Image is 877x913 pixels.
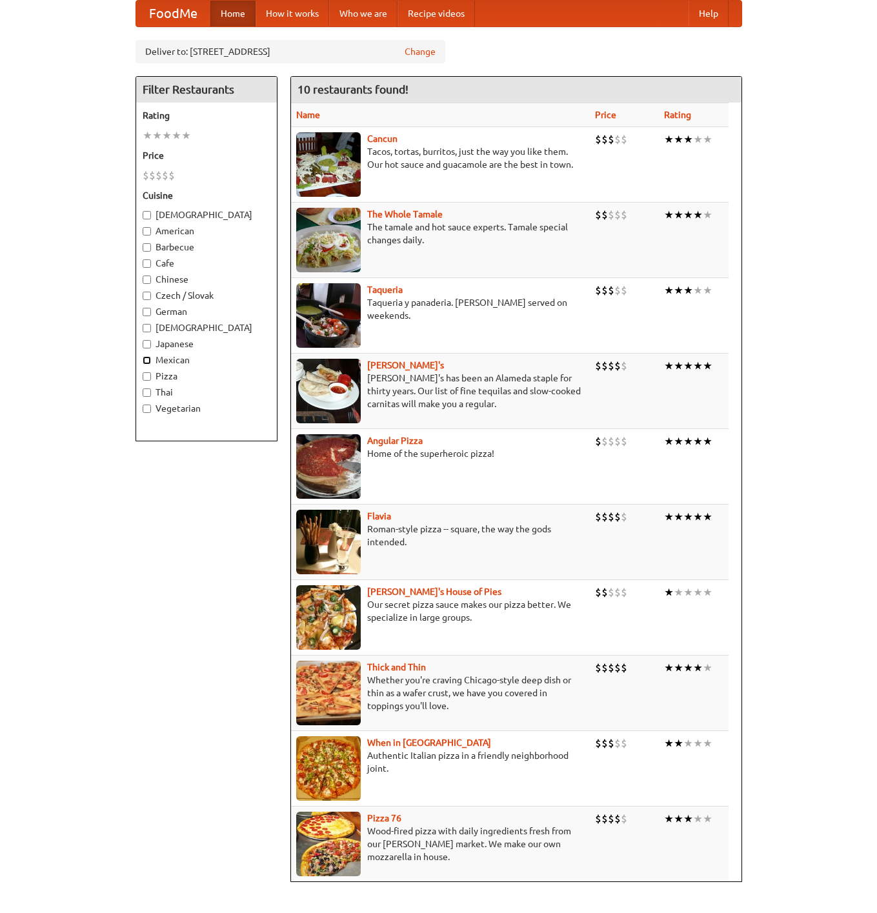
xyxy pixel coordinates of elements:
li: ★ [143,128,152,143]
li: $ [601,132,608,146]
li: ★ [703,585,712,599]
li: ★ [703,812,712,826]
li: $ [601,510,608,524]
li: ★ [703,510,712,524]
label: Barbecue [143,241,270,254]
li: $ [595,132,601,146]
li: $ [601,661,608,675]
li: $ [156,168,162,183]
li: $ [162,168,168,183]
li: $ [621,736,627,750]
input: [DEMOGRAPHIC_DATA] [143,211,151,219]
li: ★ [693,510,703,524]
li: $ [595,283,601,297]
a: [PERSON_NAME]'s [367,360,444,370]
input: American [143,227,151,236]
li: ★ [664,510,674,524]
li: $ [601,359,608,373]
a: Pizza 76 [367,813,401,823]
b: When in [GEOGRAPHIC_DATA] [367,737,491,748]
p: Home of the superheroic pizza! [296,447,585,460]
li: $ [608,661,614,675]
li: ★ [664,283,674,297]
h5: Cuisine [143,189,270,202]
li: $ [595,661,601,675]
li: ★ [674,283,683,297]
li: ★ [172,128,181,143]
li: $ [595,359,601,373]
li: ★ [683,661,693,675]
li: $ [614,359,621,373]
li: ★ [674,434,683,448]
b: Taqueria [367,285,403,295]
li: $ [595,510,601,524]
b: Thick and Thin [367,662,426,672]
a: Recipe videos [398,1,475,26]
li: ★ [693,585,703,599]
input: Mexican [143,356,151,365]
li: ★ [683,510,693,524]
a: Cancun [367,134,398,144]
li: ★ [674,812,683,826]
input: German [143,308,151,316]
li: ★ [693,812,703,826]
li: ★ [703,208,712,222]
li: ★ [664,736,674,750]
label: Pizza [143,370,270,383]
li: ★ [703,661,712,675]
li: $ [608,283,614,297]
li: ★ [703,132,712,146]
input: Chinese [143,276,151,284]
h5: Price [143,149,270,162]
li: ★ [693,283,703,297]
a: Angular Pizza [367,436,423,446]
li: $ [608,132,614,146]
li: $ [608,434,614,448]
img: angular.jpg [296,434,361,499]
li: ★ [693,661,703,675]
li: $ [621,510,627,524]
p: Authentic Italian pizza in a friendly neighborhood joint. [296,749,585,775]
img: flavia.jpg [296,510,361,574]
li: $ [595,434,601,448]
li: $ [614,510,621,524]
p: The tamale and hot sauce experts. Tamale special changes daily. [296,221,585,246]
li: ★ [181,128,191,143]
input: Cafe [143,259,151,268]
li: $ [614,812,621,826]
li: ★ [683,434,693,448]
li: ★ [693,132,703,146]
p: Taqueria y panaderia. [PERSON_NAME] served on weekends. [296,296,585,322]
li: ★ [683,283,693,297]
li: ★ [693,208,703,222]
li: ★ [664,132,674,146]
a: Who we are [329,1,398,26]
li: $ [621,812,627,826]
li: $ [614,208,621,222]
li: $ [621,661,627,675]
li: ★ [664,359,674,373]
li: ★ [664,434,674,448]
li: $ [601,283,608,297]
li: $ [614,132,621,146]
input: [DEMOGRAPHIC_DATA] [143,324,151,332]
li: ★ [152,128,162,143]
a: [PERSON_NAME]'s House of Pies [367,587,501,597]
li: $ [621,208,627,222]
input: Vegetarian [143,405,151,413]
li: $ [621,283,627,297]
label: Chinese [143,273,270,286]
li: $ [621,132,627,146]
a: How it works [256,1,329,26]
b: Flavia [367,511,391,521]
li: $ [601,812,608,826]
li: $ [595,736,601,750]
li: ★ [683,585,693,599]
input: Czech / Slovak [143,292,151,300]
a: Name [296,110,320,120]
li: $ [614,585,621,599]
li: ★ [674,359,683,373]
